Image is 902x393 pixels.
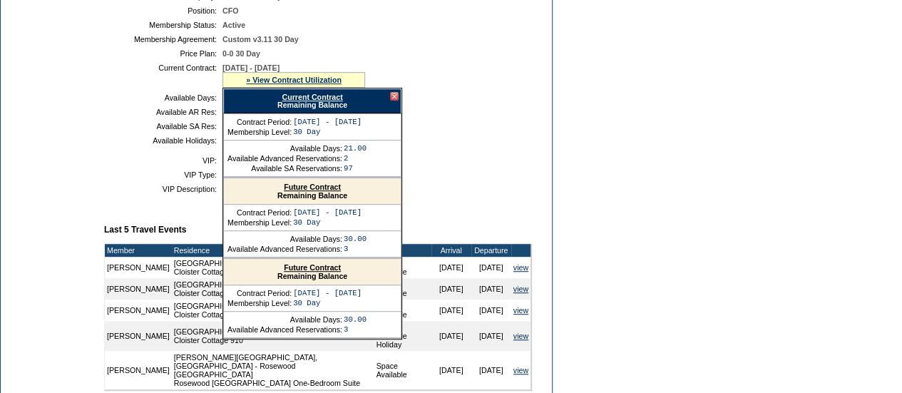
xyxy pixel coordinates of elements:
[110,93,217,102] td: Available Days:
[471,257,511,278] td: [DATE]
[513,366,528,374] a: view
[293,299,362,307] td: 30 Day
[293,118,362,126] td: [DATE] - [DATE]
[471,244,511,257] td: Departure
[431,244,471,257] td: Arrival
[104,225,186,235] b: Last 5 Travel Events
[105,244,172,257] td: Member
[471,351,511,389] td: [DATE]
[344,164,367,173] td: 97
[282,93,342,101] a: Current Contract
[293,208,362,217] td: [DATE] - [DATE]
[172,257,374,278] td: [GEOGRAPHIC_DATA], [US_STATE] - The Cloister Cloister Cottage 912
[110,63,217,88] td: Current Contract:
[110,185,217,193] td: VIP Description:
[110,170,217,179] td: VIP Type:
[293,128,362,136] td: 30 Day
[224,178,401,205] div: Remaining Balance
[227,315,342,324] td: Available Days:
[227,245,342,253] td: Available Advanced Reservations:
[227,128,292,136] td: Membership Level:
[227,144,342,153] td: Available Days:
[110,122,217,131] td: Available SA Res:
[431,300,471,321] td: [DATE]
[284,183,341,191] a: Future Contract
[172,351,374,389] td: [PERSON_NAME][GEOGRAPHIC_DATA], [GEOGRAPHIC_DATA] - Rosewood [GEOGRAPHIC_DATA] Rosewood [GEOGRAPH...
[431,321,471,351] td: [DATE]
[105,351,172,389] td: [PERSON_NAME]
[110,6,217,15] td: Position:
[293,289,362,297] td: [DATE] - [DATE]
[293,218,362,227] td: 30 Day
[222,21,245,29] span: Active
[227,218,292,227] td: Membership Level:
[227,208,292,217] td: Contract Period:
[374,244,431,257] td: Type
[222,49,260,58] span: 0-0 30 Day
[374,257,431,278] td: Space Available
[374,351,431,389] td: Space Available
[344,154,367,163] td: 2
[227,164,342,173] td: Available SA Reservations:
[110,35,217,44] td: Membership Agreement:
[344,245,367,253] td: 3
[110,49,217,58] td: Price Plan:
[246,76,342,84] a: » View Contract Utilization
[227,289,292,297] td: Contract Period:
[110,21,217,29] td: Membership Status:
[344,144,367,153] td: 21.00
[222,35,299,44] span: Custom v3.11 30 Day
[344,325,367,334] td: 3
[227,118,292,126] td: Contract Period:
[513,285,528,293] a: view
[374,300,431,321] td: Space Available
[431,351,471,389] td: [DATE]
[222,63,280,72] span: [DATE] - [DATE]
[172,278,374,300] td: [GEOGRAPHIC_DATA], [US_STATE] - The Cloister Cloister Cottage 901
[513,263,528,272] a: view
[344,235,367,243] td: 30.00
[222,6,239,15] span: CFO
[227,235,342,243] td: Available Days:
[227,299,292,307] td: Membership Level:
[374,278,431,300] td: Space Available
[223,88,401,113] div: Remaining Balance
[172,321,374,351] td: [GEOGRAPHIC_DATA], [US_STATE] - The Cloister Cloister Cottage 910
[471,278,511,300] td: [DATE]
[105,257,172,278] td: [PERSON_NAME]
[224,259,401,285] div: Remaining Balance
[471,300,511,321] td: [DATE]
[344,315,367,324] td: 30.00
[110,136,217,145] td: Available Holidays:
[172,244,374,257] td: Residence
[513,306,528,315] a: view
[431,257,471,278] td: [DATE]
[374,321,431,351] td: Space Available Holiday
[513,332,528,340] a: view
[110,108,217,116] td: Available AR Res:
[284,263,341,272] a: Future Contract
[227,154,342,163] td: Available Advanced Reservations:
[471,321,511,351] td: [DATE]
[105,278,172,300] td: [PERSON_NAME]
[431,278,471,300] td: [DATE]
[110,156,217,165] td: VIP:
[227,325,342,334] td: Available Advanced Reservations:
[105,321,172,351] td: [PERSON_NAME]
[105,300,172,321] td: [PERSON_NAME]
[172,300,374,321] td: [GEOGRAPHIC_DATA], [US_STATE] - The Cloister Cloister Cottage 908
